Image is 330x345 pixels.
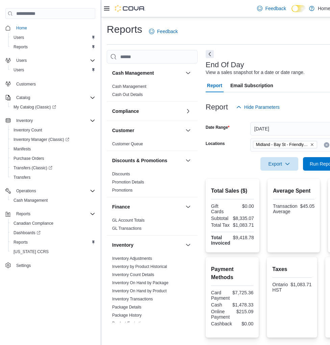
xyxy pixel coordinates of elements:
[14,94,33,102] button: Catalog
[8,65,98,75] button: Users
[112,171,130,177] span: Discounts
[112,92,143,97] span: Cash Out Details
[206,61,244,69] h3: End Of Day
[14,198,48,203] span: Cash Management
[16,25,27,31] span: Home
[211,187,254,195] h2: Total Sales ($)
[157,28,178,35] span: Feedback
[14,221,53,226] span: Canadian Compliance
[112,84,146,89] span: Cash Management
[16,188,36,194] span: Operations
[211,216,230,221] div: Subtotal
[272,282,288,293] div: Ontario HST
[3,116,98,125] button: Inventory
[14,137,69,142] span: Inventory Manager (Classic)
[11,238,95,246] span: Reports
[211,235,230,246] strong: Total Invoiced
[254,2,288,15] a: Feedback
[265,5,286,12] span: Feedback
[11,173,95,181] span: Transfers
[11,229,95,237] span: Dashboards
[273,187,314,195] h2: Average Spent
[11,145,95,153] span: Manifests
[8,154,98,163] button: Purchase Orders
[211,265,254,281] h2: Payment Methods
[112,242,133,248] h3: Inventory
[11,126,45,134] a: Inventory Count
[112,180,144,184] a: Promotion Details
[14,230,41,236] span: Dashboards
[11,66,95,74] span: Users
[14,210,33,218] button: Reports
[14,240,28,245] span: Reports
[112,226,142,231] span: GL Transactions
[112,297,153,301] a: Inventory Transactions
[11,238,30,246] a: Reports
[14,156,44,161] span: Purchase Orders
[233,222,254,228] div: $1,083.71
[232,290,253,295] div: $7,725.36
[112,280,169,286] span: Inventory On Hand by Package
[8,135,98,144] a: Inventory Manager (Classic)
[211,321,232,326] div: Cashback
[14,56,29,65] button: Users
[3,56,98,65] button: Users
[206,69,305,76] div: View a sales snapshot for a date or date range.
[14,24,30,32] a: Home
[8,102,98,112] a: My Catalog (Classic)
[3,23,98,33] button: Home
[8,247,98,256] button: [US_STATE] CCRS
[11,248,51,256] a: [US_STATE] CCRS
[14,262,33,270] a: Settings
[112,188,133,193] a: Promotions
[112,203,183,210] button: Finance
[14,67,24,73] span: Users
[14,187,95,195] span: Operations
[14,165,52,171] span: Transfers (Classic)
[112,272,154,277] a: Inventory Count Details
[112,179,144,185] span: Promotion Details
[11,154,95,163] span: Purchase Orders
[112,157,183,164] button: Discounts & Promotions
[206,125,230,130] label: Date Range
[115,5,145,12] img: Cova
[11,43,95,51] span: Reports
[233,235,254,240] div: $9,418.78
[112,218,145,223] span: GL Account Totals
[11,248,95,256] span: Washington CCRS
[184,107,192,115] button: Compliance
[112,313,142,318] a: Package History
[112,127,134,134] h3: Customer
[184,126,192,134] button: Customer
[112,288,167,294] span: Inventory On Hand by Product
[112,70,183,76] button: Cash Management
[112,242,183,248] button: Inventory
[273,203,298,214] div: Transaction Average
[234,309,254,314] div: $215.09
[112,264,167,269] a: Inventory by Product Historical
[211,222,230,228] div: Total Tax
[207,79,222,92] span: Report
[11,219,95,227] span: Canadian Compliance
[112,256,152,261] span: Inventory Adjustments
[291,5,306,12] input: Dark Mode
[14,117,95,125] span: Inventory
[14,175,30,180] span: Transfers
[107,170,198,197] div: Discounts & Promotions
[14,261,95,270] span: Settings
[16,95,30,100] span: Catalog
[14,104,56,110] span: My Catalog (Classic)
[112,321,147,326] span: Product Expirations
[11,33,95,42] span: Users
[206,50,214,58] button: Next
[11,154,47,163] a: Purchase Orders
[11,135,95,144] span: Inventory Manager (Classic)
[107,140,198,151] div: Customer
[11,135,72,144] a: Inventory Manager (Classic)
[14,210,95,218] span: Reports
[107,216,198,235] div: Finance
[112,127,183,134] button: Customer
